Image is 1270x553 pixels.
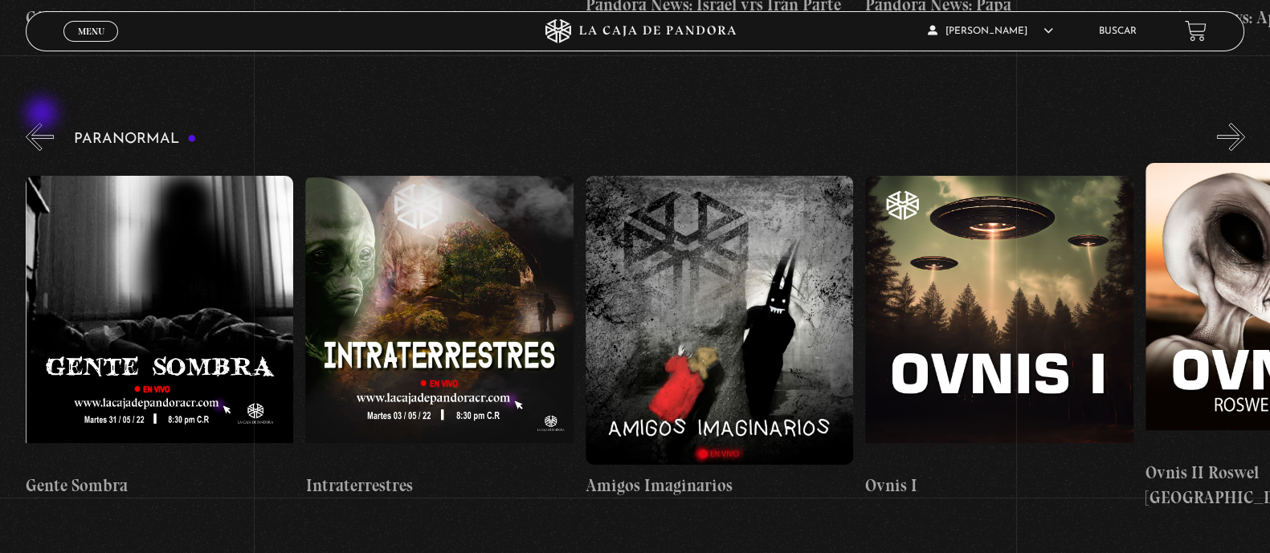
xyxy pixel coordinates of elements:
a: Gente Sombra [26,163,293,510]
span: Cerrar [72,40,110,51]
span: [PERSON_NAME] [928,26,1053,36]
h4: Pandora News: Israel vrs Irán Parte I [305,5,573,30]
a: Intraterrestres [305,163,573,510]
a: Amigos Imaginarios [586,163,853,510]
h3: Paranormal [74,132,197,147]
h4: Células Durmientes [26,5,293,30]
span: Menu [78,26,104,36]
h4: Ovnis I [865,473,1133,498]
h4: Gente Sombra [26,473,293,498]
a: View your shopping cart [1185,20,1207,42]
h4: Intraterrestres [305,473,573,498]
h4: Amigos Imaginarios [586,473,853,498]
a: Buscar [1099,26,1137,36]
button: Next [1217,123,1245,151]
button: Previous [26,123,54,151]
a: Ovnis I [865,163,1133,510]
